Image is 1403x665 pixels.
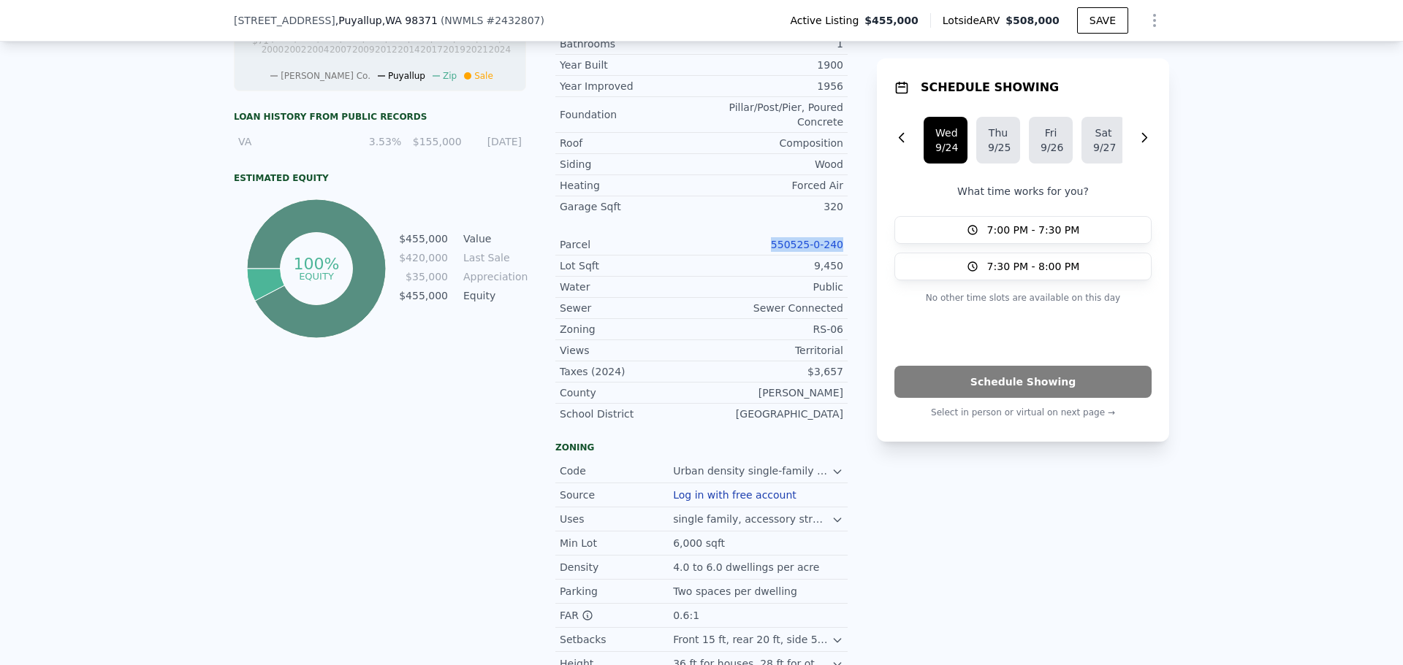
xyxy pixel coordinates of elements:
[307,45,330,55] tspan: 2004
[701,79,843,93] div: 1956
[673,536,728,550] div: 6,000 sqft
[560,79,701,93] div: Year Improved
[943,13,1005,28] span: Lotside ARV
[398,250,449,266] td: $420,000
[894,184,1152,199] p: What time works for you?
[560,157,701,172] div: Siding
[673,584,800,599] div: Two spaces per dwelling
[1081,117,1125,164] button: Sat9/27
[486,15,540,26] span: # 2432807
[987,223,1080,237] span: 7:00 PM - 7:30 PM
[420,45,443,55] tspan: 2017
[1093,140,1114,155] div: 9/27
[262,45,284,55] tspan: 2000
[335,13,438,28] span: , Puyallup
[701,36,843,51] div: 1
[474,71,493,81] span: Sale
[330,45,352,55] tspan: 2007
[673,560,822,574] div: 4.0 to 6.0 dwellings per acre
[701,100,843,129] div: Pillar/Post/Pier, Poured Concrete
[1029,117,1073,164] button: Fri9/26
[560,199,701,214] div: Garage Sqft
[701,322,843,337] div: RS-06
[443,71,457,81] span: Zip
[410,134,461,149] div: $155,000
[281,71,370,81] span: [PERSON_NAME] Co.
[471,134,522,149] div: [DATE]
[560,107,701,122] div: Foundation
[560,512,673,526] div: Uses
[350,134,401,149] div: 3.53%
[701,343,843,358] div: Territorial
[284,45,307,55] tspan: 2002
[460,250,526,266] td: Last Sale
[560,36,701,51] div: Bathrooms
[673,464,832,478] div: Urban density single-family residential zone
[894,404,1152,421] p: Select in person or virtual on next page →
[1093,126,1114,140] div: Sat
[1041,140,1061,155] div: 9/26
[234,172,526,184] div: Estimated Equity
[701,178,843,193] div: Forced Air
[398,288,449,304] td: $455,000
[701,157,843,172] div: Wood
[398,45,420,55] tspan: 2014
[560,178,701,193] div: Heating
[460,269,526,285] td: Appreciation
[560,136,701,150] div: Roof
[560,301,701,315] div: Sewer
[352,45,375,55] tspan: 2009
[701,199,843,214] div: 320
[560,632,673,647] div: Setbacks
[375,45,398,55] tspan: 2012
[988,140,1008,155] div: 9/25
[560,343,701,358] div: Views
[987,259,1080,274] span: 7:30 PM - 8:00 PM
[701,280,843,294] div: Public
[560,536,673,550] div: Min Lot
[864,13,919,28] span: $455,000
[388,71,425,81] span: Puyallup
[560,488,673,502] div: Source
[560,560,673,574] div: Density
[398,269,449,285] td: $35,000
[976,117,1020,164] button: Thu9/25
[489,45,512,55] tspan: 2024
[465,45,488,55] tspan: 2021
[555,442,848,453] div: Zoning
[560,58,701,72] div: Year Built
[560,322,701,337] div: Zoning
[701,364,843,379] div: $3,657
[894,216,1152,244] button: 7:00 PM - 7:30 PM
[441,13,544,28] div: ( )
[701,58,843,72] div: 1900
[673,632,832,647] div: Front 15 ft, rear 20 ft, side 5 ft, street side 15 ft
[293,255,339,273] tspan: 100%
[238,134,341,149] div: VA
[701,258,843,273] div: 9,450
[701,301,843,315] div: Sewer Connected
[1005,15,1060,26] span: $508,000
[382,15,438,26] span: , WA 98371
[560,407,701,421] div: School District
[924,117,967,164] button: Wed9/24
[560,464,673,478] div: Code
[299,270,334,281] tspan: equity
[398,231,449,247] td: $455,000
[460,231,526,247] td: Value
[701,136,843,150] div: Composition
[234,13,335,28] span: [STREET_ADDRESS]
[560,258,701,273] div: Lot Sqft
[1077,7,1128,34] button: SAVE
[921,79,1059,96] h1: SCHEDULE SHOWING
[460,288,526,304] td: Equity
[560,364,701,379] div: Taxes (2024)
[935,140,956,155] div: 9/24
[771,239,843,250] a: 550525-0-240
[790,13,864,28] span: Active Listing
[444,15,483,26] span: NWMLS
[443,45,465,55] tspan: 2019
[988,126,1008,140] div: Thu
[894,366,1152,398] button: Schedule Showing
[673,608,702,623] div: 0.6:1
